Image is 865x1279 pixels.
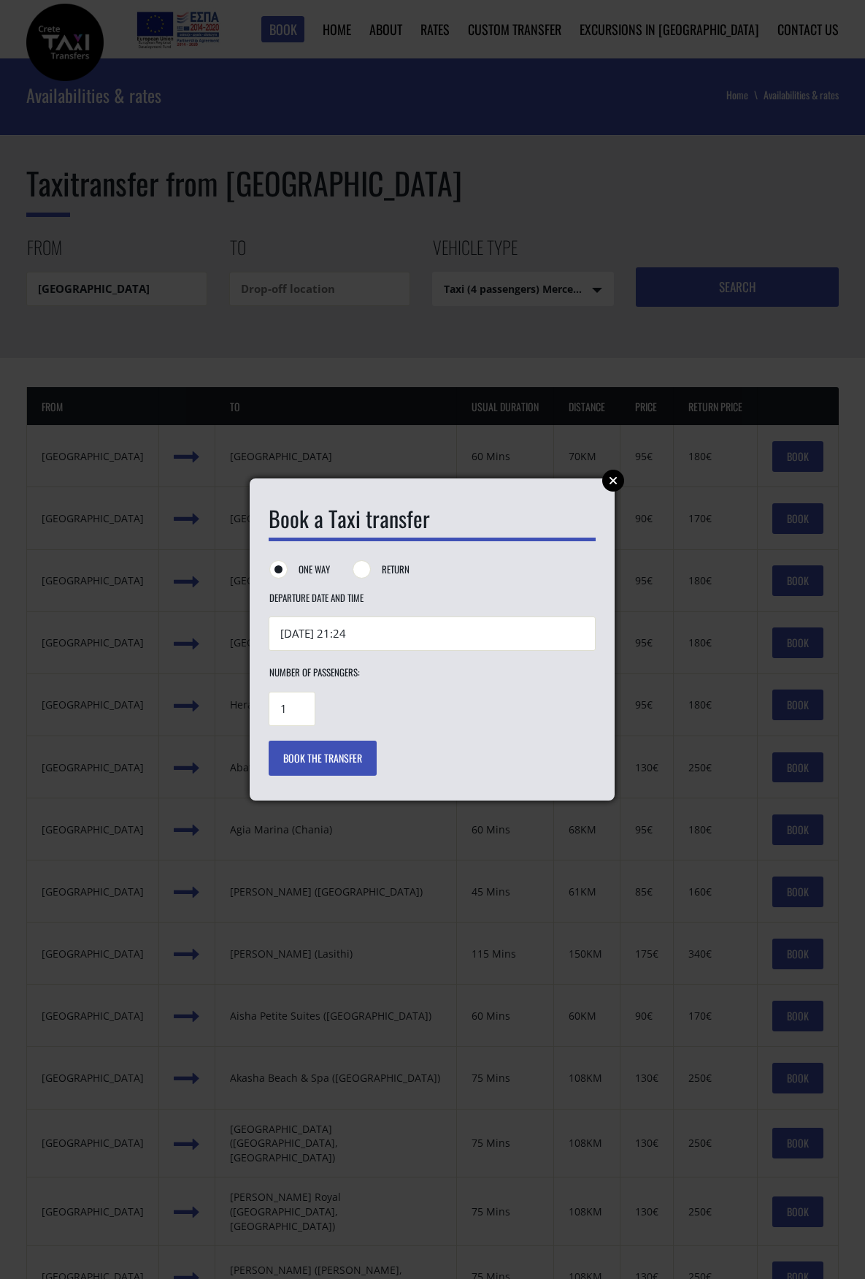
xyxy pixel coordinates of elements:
[352,560,410,591] label: Return
[269,503,596,541] h2: Book a Taxi transfer
[269,591,364,616] label: Departure Date and Time
[602,470,624,492] a: Close
[269,741,377,776] button: Book the transfer
[269,665,360,691] label: Number of passengers:
[269,560,330,591] label: One way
